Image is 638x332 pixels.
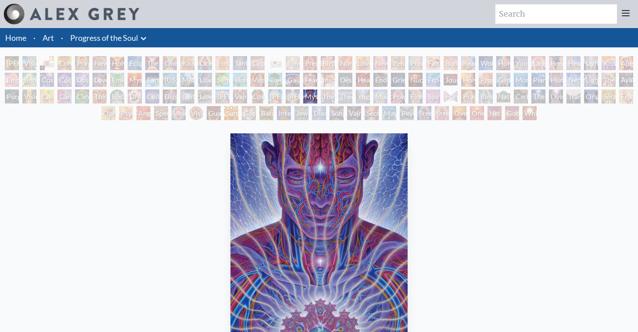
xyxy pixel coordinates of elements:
[180,56,194,70] div: Kissing
[338,89,352,104] div: Theologue
[251,73,265,87] div: Vajra Horse
[233,89,247,104] div: Vajra Guru
[128,56,142,70] div: Eclipse
[338,73,352,87] div: Despair
[400,106,414,120] div: Peyote Being
[145,56,159,70] div: The Kiss
[365,106,379,120] div: Secret Writing Being
[207,106,221,120] div: Guardian of Infinite Vision
[470,106,484,120] div: One
[180,89,194,104] div: Deities & Demons Drinking from the Milky Pool
[189,106,203,120] div: Vision Crystal Tondo
[128,73,142,87] div: Mysteriosa 2
[75,89,89,104] div: Cannabacchus
[321,56,335,70] div: Birth
[198,73,212,87] div: Lilacs
[531,56,545,70] div: Laughing Man
[426,73,440,87] div: Eco-Atlas
[145,89,159,104] div: Collective Vision
[215,89,229,104] div: [PERSON_NAME]
[93,73,107,87] div: Love is a Cosmic Force
[514,73,528,87] div: Monochord
[444,89,458,104] div: Hands that See
[294,106,308,120] div: Jewel Being
[523,106,537,120] div: White Light
[549,89,563,104] div: Dying
[531,73,545,87] div: Planetary Prayers
[136,106,151,120] div: Angel Skin
[391,89,405,104] div: Power to the Peaceful
[496,56,510,70] div: Holy Family
[277,106,291,120] div: Interbeing
[303,56,317,70] div: Pregnancy
[22,89,36,104] div: Vision Tree
[163,56,177,70] div: One Taste
[22,56,36,70] div: Visionary Origin of Language
[154,106,168,120] div: Spectral Lotus
[417,106,431,120] div: Steeplehead 1
[101,106,115,120] div: Ophanic Eyelash
[391,73,405,87] div: Grieving
[602,73,616,87] div: The Shulgins and their Alchemical Angels
[303,89,317,104] div: Mystic Eye
[93,89,107,104] div: Third Eye Tears of Joy
[224,106,238,120] div: Sunyata
[259,106,273,120] div: Bardo Being
[57,56,72,70] div: Contemplation
[251,56,265,70] div: Copulating
[330,106,344,120] div: Song of Vajra Being
[70,32,138,44] a: Progress of the Soul
[312,106,326,120] div: Diamond Being
[584,73,598,87] div: Lightworker
[110,73,124,87] div: Emerald Grail
[5,73,19,87] div: Empowerment
[514,89,528,104] div: Caring
[268,73,282,87] div: Tree & Person
[286,89,300,104] div: [PERSON_NAME]
[495,4,617,24] input: Search
[40,73,54,87] div: Cosmic Creativity
[496,89,510,104] div: Nature of Mind
[180,73,194,87] div: Metamorphosis
[461,56,475,70] div: Reading
[268,56,282,70] div: [DEMOGRAPHIC_DATA] Embryo
[479,56,493,70] div: Wonder
[286,56,300,70] div: Newborn
[426,89,440,104] div: Spirit Animates the Flesh
[487,106,502,120] div: Net of Being
[461,89,475,104] div: Praying Hands
[505,106,519,120] div: Godself
[215,73,229,87] div: Symbiosis: Gall Wasp & Oak Tree
[549,56,563,70] div: Breathing
[373,56,387,70] div: New Family
[426,56,440,70] div: Family
[110,56,124,70] div: Holy Grail
[268,89,282,104] div: [PERSON_NAME]
[75,73,89,87] div: Cosmic Lovers
[356,73,370,87] div: Headache
[619,89,633,104] div: Fractal Eyes
[233,73,247,87] div: Humming Bird
[479,89,493,104] div: Blessing Hand
[356,89,370,104] div: Yogi & the Möbius Sphere
[198,89,212,104] div: Liberation Through Seeing
[347,106,361,120] div: Vajra Being
[435,106,449,120] div: Steeplehead 2
[409,89,423,104] div: Firewalking
[57,28,67,47] li: ·
[242,106,256,120] div: Cosmic Elf
[619,73,633,87] div: Ayahuasca Visitation
[128,89,142,104] div: DMT - The Spirit Molecule
[30,28,39,47] li: ·
[409,73,423,87] div: Nuclear Crucifixion
[93,56,107,70] div: New Man New Woman
[163,89,177,104] div: Dissectional Art for Tool's Lateralus CD
[215,56,229,70] div: Embracing
[619,56,633,70] div: Aperture
[198,56,212,70] div: Ocean of Love Bliss
[43,32,54,44] a: Art
[461,73,475,87] div: Holy Fire
[163,73,177,87] div: [US_STATE] Song
[321,89,335,104] div: The Seer
[75,56,89,70] div: Praying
